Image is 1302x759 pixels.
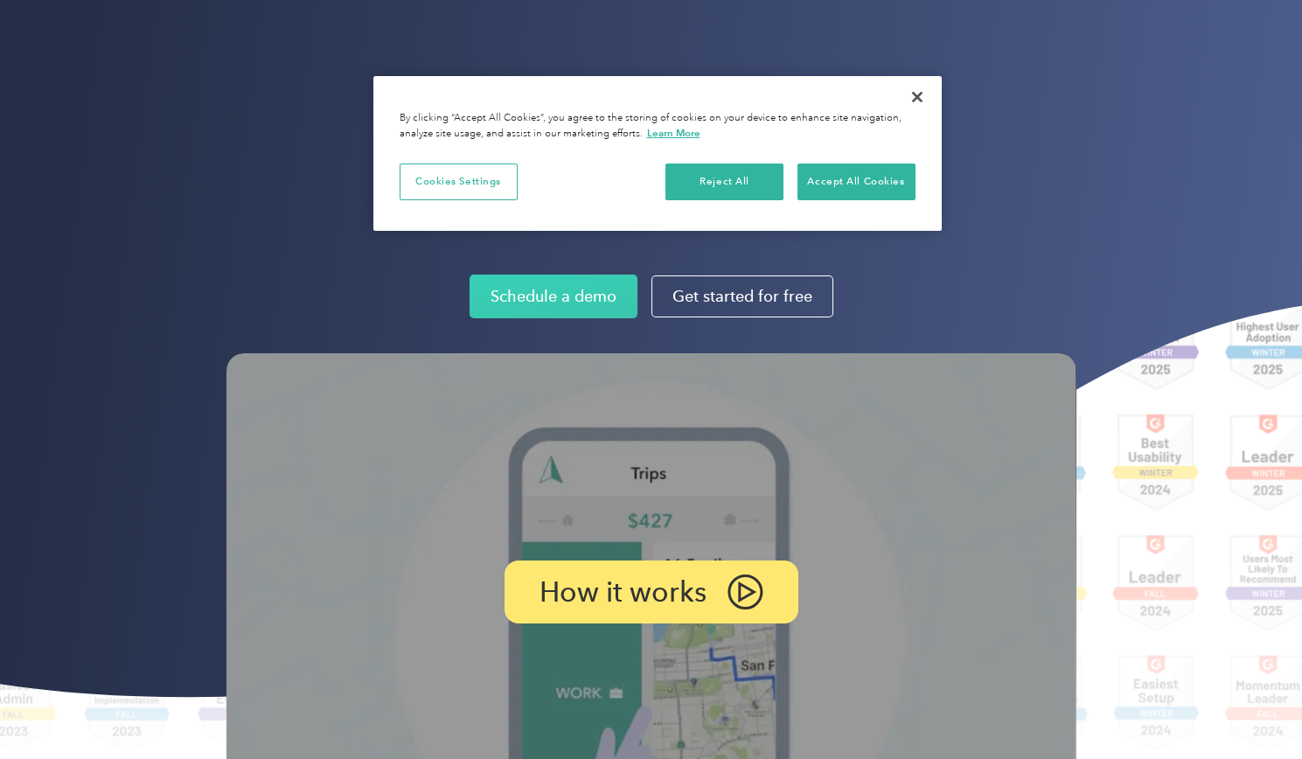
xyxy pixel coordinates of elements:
[470,275,637,318] a: Schedule a demo
[400,111,916,142] div: By clicking “Accept All Cookies”, you agree to the storing of cookies on your device to enhance s...
[651,275,833,317] a: Get started for free
[540,580,707,604] p: How it works
[665,164,783,200] button: Reject All
[647,127,700,139] a: More information about your privacy, opens in a new tab
[797,164,916,200] button: Accept All Cookies
[373,76,942,231] div: Privacy
[373,76,942,231] div: Cookie banner
[400,164,518,200] button: Cookies Settings
[898,78,936,116] button: Close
